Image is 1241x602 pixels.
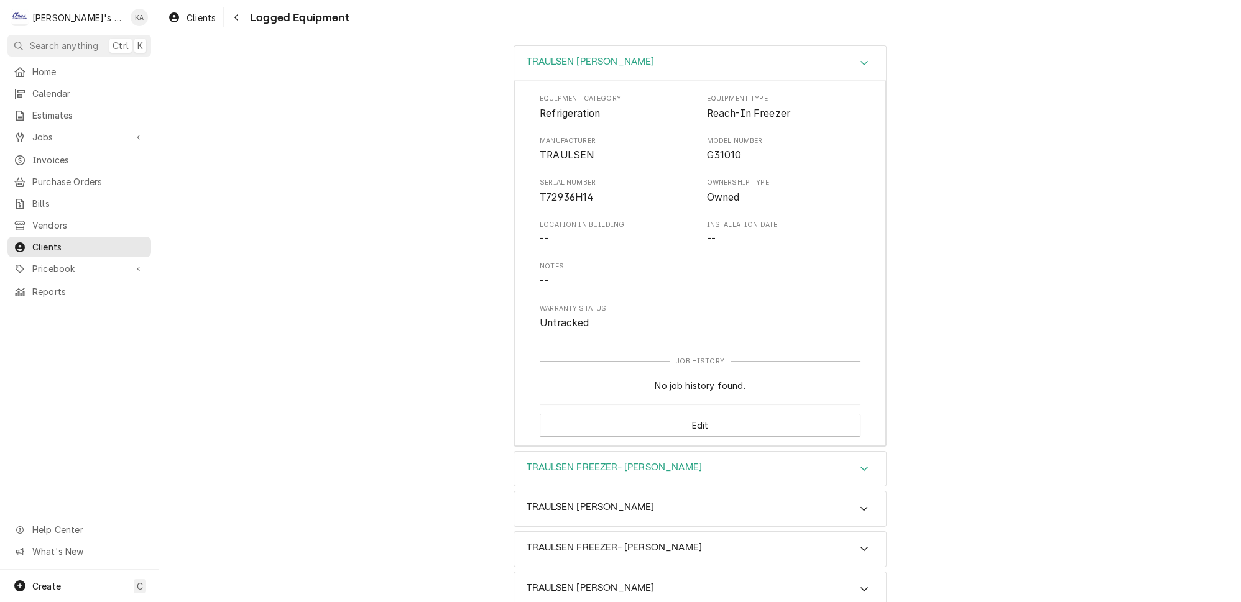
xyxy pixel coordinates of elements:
[514,452,886,486] div: Accordion Header
[540,357,860,367] div: Job History
[540,274,860,289] span: Notes
[32,545,144,558] span: What's New
[514,531,887,567] div: TRAULSEN FREEZER- ODELL
[540,148,694,163] span: Manufacturer
[707,148,861,163] span: Model Number
[707,220,861,247] div: Installation Date
[131,9,148,26] div: KA
[527,462,702,473] h3: TRAULSEN FREEZER- [PERSON_NAME]
[514,532,886,567] div: Accordion Header
[7,541,151,562] a: Go to What's New
[226,7,246,27] button: Navigate back
[707,94,861,121] div: Equipment Type
[7,62,151,82] a: Home
[7,35,151,57] button: Search anythingCtrlK
[137,580,143,593] span: C
[655,380,745,391] span: No job history found.
[540,94,694,121] div: Equipment Category
[32,240,145,253] span: Clients
[540,107,600,119] span: Refrigeration
[514,46,886,81] button: Accordion Details Expand Trigger
[707,136,861,163] div: Model Number
[32,285,145,298] span: Reports
[11,9,29,26] div: C
[707,136,861,146] span: Model Number
[246,9,349,26] span: Logged Equipment
[11,9,29,26] div: Clay's Refrigeration's Avatar
[540,414,860,437] button: Edit
[514,46,886,81] div: Accordion Header
[32,581,61,591] span: Create
[707,94,861,104] span: Equipment Type
[32,65,145,78] span: Home
[527,582,655,594] h3: TRAULSEN [PERSON_NAME]
[527,501,655,513] h3: TRAULSEN [PERSON_NAME]
[7,237,151,257] a: Clients
[32,109,145,122] span: Estimates
[707,232,861,247] span: Installation Date
[540,404,860,445] div: Button Group
[707,178,861,204] div: Ownership Type
[540,94,860,331] div: Equipment Display
[113,39,129,52] span: Ctrl
[514,491,886,526] div: Accordion Header
[707,220,861,230] span: Installation Date
[7,281,151,302] a: Reports
[540,232,694,247] span: Location in Building
[32,153,145,166] span: Invoices
[540,262,860,271] span: Notes
[540,220,694,230] span: Location in Building
[30,39,98,52] span: Search anything
[7,258,151,279] a: Go to Pricebook
[7,193,151,214] a: Bills
[32,523,144,536] span: Help Center
[32,87,145,100] span: Calendar
[32,130,126,144] span: Jobs
[514,451,887,487] div: TRAULSEN FREEZER- ELSA
[7,171,151,192] a: Purchase Orders
[163,7,221,28] a: Clients
[7,127,151,147] a: Go to Jobs
[514,532,886,567] button: Accordion Details Expand Trigger
[707,106,861,121] span: Equipment Type
[707,107,791,119] span: Reach-In Freezer
[540,304,860,331] div: Warranty Status
[514,45,887,447] div: TRAULSEN FREEZER- ANNA
[540,136,694,146] span: Manufacturer
[540,149,594,161] span: TRAULSEN
[540,191,593,203] span: T72936H14
[540,304,860,314] span: Warranty Status
[540,405,860,445] div: Button Group Row
[540,136,694,163] div: Manufacturer
[540,178,694,204] div: Serial Number
[540,262,860,288] div: Notes
[514,491,886,526] button: Accordion Details Expand Trigger
[540,316,860,331] span: Warranty Status
[32,175,145,188] span: Purchase Orders
[514,491,887,527] div: TRAULSEN FREEZER- KRISTOFF
[707,191,740,203] span: Owned
[32,197,145,210] span: Bills
[540,275,548,287] span: --
[514,452,886,486] button: Accordion Details Expand Trigger
[514,81,886,446] div: Accordion Body
[527,542,702,554] h3: TRAULSEN FREEZER- [PERSON_NAME]
[540,178,694,188] span: Serial Number
[707,233,716,245] span: --
[7,519,151,540] a: Go to Help Center
[707,190,861,205] span: Ownership Type
[707,149,742,161] span: G31010
[32,219,145,232] span: Vendors
[540,233,548,245] span: --
[540,94,694,104] span: Equipment Category
[32,11,124,24] div: [PERSON_NAME]'s Refrigeration
[32,262,126,275] span: Pricebook
[540,190,694,205] span: Serial Number
[137,39,143,52] span: K
[7,105,151,125] a: Estimates
[527,56,655,68] h3: TRAULSEN [PERSON_NAME]
[707,178,861,188] span: Ownership Type
[7,83,151,104] a: Calendar
[540,220,694,247] div: Location in Building
[131,9,148,26] div: Korey Austin's Avatar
